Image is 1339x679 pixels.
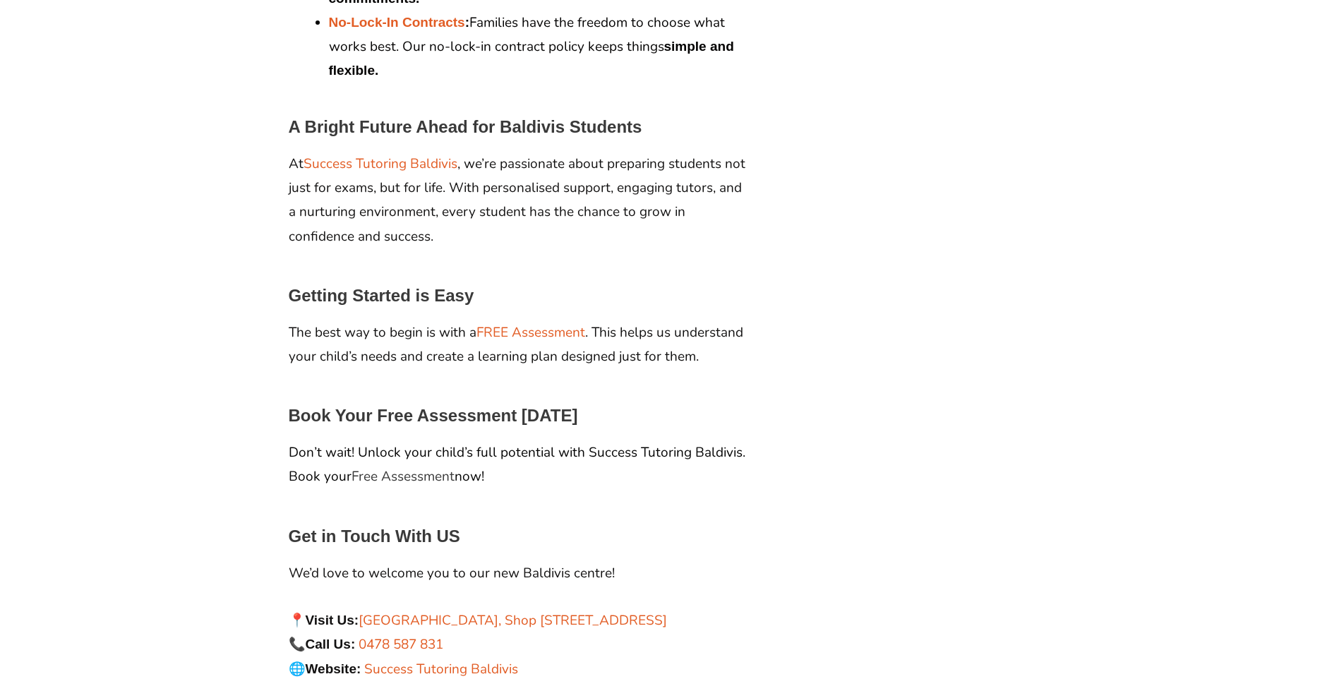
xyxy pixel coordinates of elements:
[289,561,747,585] p: We’d love to welcome you to our new Baldivis centre!
[476,323,585,342] a: FREE Assessment
[306,661,361,676] strong: Website:
[465,15,469,30] b: :
[352,467,455,486] a: Free Assessment
[359,635,443,654] a: 0478 587 831
[289,286,474,305] strong: Getting Started is Easy
[289,320,747,368] p: The best way to begin is with a . This helps us understand your child’s needs and create a learni...
[306,613,359,627] strong: Visit Us:
[304,155,457,173] a: Success Tutoring Baldivis
[289,440,747,488] p: Don’t wait! Unlock your child’s full potential with Success Tutoring Baldivis. Book your now!
[364,660,518,678] a: Success Tutoring Baldivis
[289,527,460,546] strong: Get in Touch With US
[289,152,747,248] p: At , we’re passionate about preparing students not just for exams, but for life. With personalise...
[289,117,642,136] strong: A Bright Future Ahead for Baldivis Students
[329,15,465,30] b: No-Lock-In Contracts
[1268,611,1339,679] iframe: Chat Widget
[329,11,747,83] li: Families have the freedom to choose what works best. Our no-lock-in contract policy keeps things
[306,637,356,651] strong: Call Us:
[359,611,667,630] a: [GEOGRAPHIC_DATA], Shop [STREET_ADDRESS]
[289,406,578,425] strong: Book Your Free Assessment [DATE]
[329,13,465,32] a: No-Lock-In Contracts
